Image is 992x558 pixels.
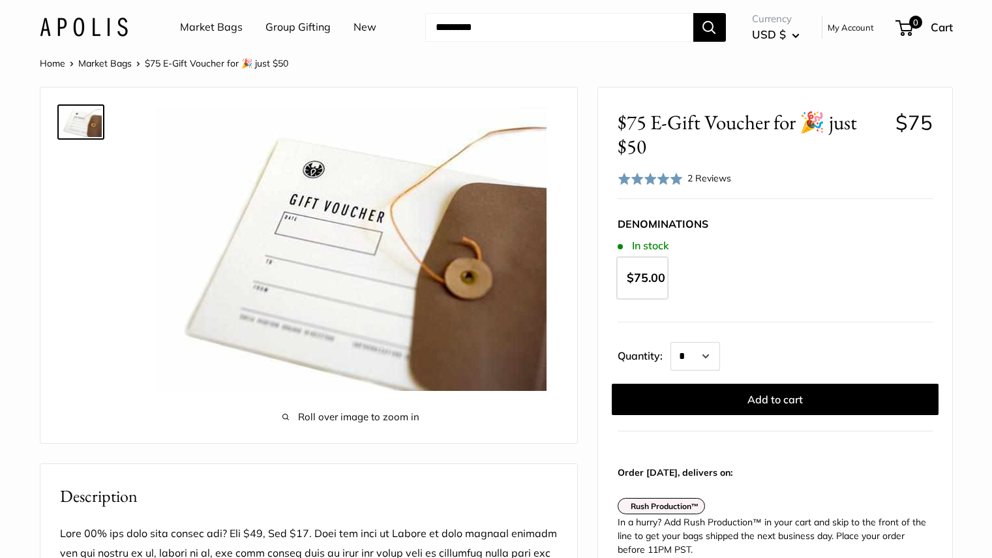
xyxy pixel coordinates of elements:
[931,20,953,34] span: Cart
[828,20,874,35] a: My Account
[909,16,922,29] span: 0
[60,484,558,509] h2: Description
[145,57,288,69] span: $75 E-Gift Voucher for 🎉 just $50
[618,217,708,230] strong: Denominations
[40,55,288,72] nav: Breadcrumb
[627,270,665,285] span: $75.00
[60,107,102,137] img: $75 E-Gift Voucher for 🎉 just $50
[631,501,699,511] strong: Rush Production™
[897,17,953,38] a: 0 Cart
[145,408,558,426] span: Roll over image to zoom in
[612,384,939,415] button: Add to cart
[687,172,731,184] span: 2 Reviews
[693,13,726,42] button: Search
[57,104,104,140] a: $75 E-Gift Voucher for 🎉 just $50
[895,110,933,135] span: $75
[180,18,243,37] a: Market Bags
[618,467,732,478] strong: Order [DATE], delivers on:
[265,18,331,37] a: Group Gifting
[618,338,670,371] label: Quantity:
[353,18,376,37] a: New
[752,10,800,28] span: Currency
[618,110,886,159] span: $75 E-Gift Voucher for 🎉 just $50
[752,27,786,41] span: USD $
[618,240,669,252] span: In stock
[155,107,547,391] img: $75 E-Gift Voucher for 🎉 just $50
[40,18,128,37] img: Apolis
[616,256,669,300] label: $75.00
[425,13,693,42] input: Search...
[40,57,65,69] a: Home
[78,57,132,69] a: Market Bags
[752,24,800,45] button: USD $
